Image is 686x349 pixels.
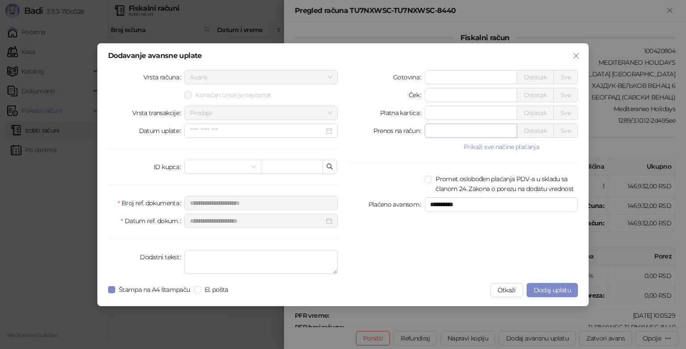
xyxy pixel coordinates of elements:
label: Vrsta računa [143,70,185,84]
div: Dodavanje avansne uplate [108,52,578,59]
button: Ostatak [517,70,554,84]
label: Vrsta transakcije [132,106,185,120]
span: Zatvori [569,52,583,59]
label: Datum uplate [139,124,185,138]
button: Sve [553,124,578,138]
input: Datum uplate [190,126,324,136]
label: Broj ref. dokumenta [117,196,184,210]
label: ID kupca [154,160,184,174]
button: Sve [553,106,578,120]
input: Datum ref. dokum. [190,216,324,226]
span: close [573,52,580,59]
button: Ostatak [517,88,554,102]
button: Prikaži sve načine plaćanja [425,141,578,152]
span: El. pošta [201,285,232,295]
label: Plaćeno avansom [368,197,425,212]
span: Konačan iznos je nepoznat [192,90,275,100]
button: Dodaj uplatu [527,283,578,297]
span: Prodaja [190,106,332,120]
span: Štampa na A4 štampaču [115,285,194,295]
label: Gotovina [393,70,425,84]
label: Ček [409,88,425,102]
textarea: Dodatni tekst [184,250,338,274]
button: Otkaži [490,283,523,297]
label: Datum ref. dokum. [121,214,184,228]
button: Close [569,49,583,63]
button: Ostatak [517,106,554,120]
button: Sve [553,88,578,102]
span: Avans [190,71,332,84]
input: Broj ref. dokumenta [184,196,338,210]
span: Dodaj uplatu [534,286,571,294]
button: Ostatak [517,124,554,138]
label: Prenos na račun [373,124,425,138]
label: Platna kartica [380,106,425,120]
label: Dodatni tekst [140,250,184,264]
button: Sve [553,70,578,84]
span: Promet oslobođen plaćanja PDV-a u skladu sa članom 24. Zakona o porezu na dodatu vrednost [432,174,578,194]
